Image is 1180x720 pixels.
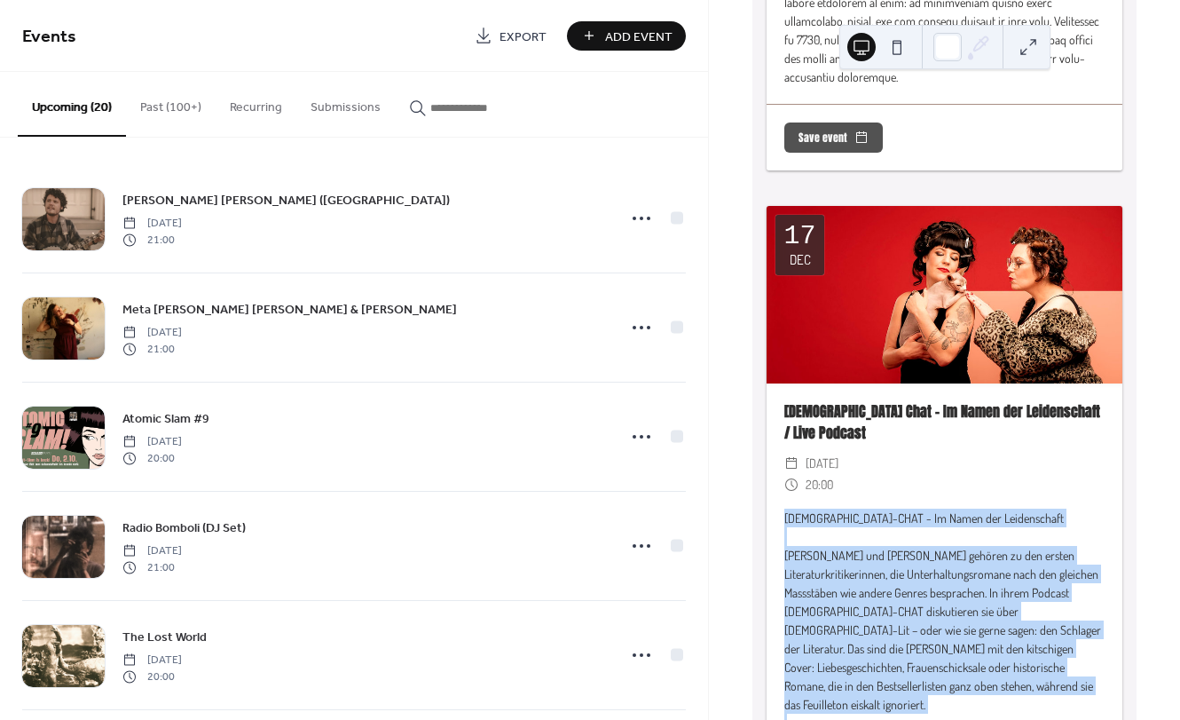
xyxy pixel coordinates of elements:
span: Add Event [605,28,673,46]
span: [DATE] [806,453,838,474]
a: Atomic Slam #9 [122,408,209,429]
span: [DATE] [122,216,182,232]
div: [DEMOGRAPHIC_DATA] Chat - Im Namen der Leidenschaft / Live Podcast [767,401,1122,444]
button: Add Event [567,21,686,51]
button: Recurring [216,72,296,135]
span: Events [22,20,76,54]
a: [PERSON_NAME] [PERSON_NAME] ([GEOGRAPHIC_DATA]) [122,190,450,210]
span: Meta [PERSON_NAME] [PERSON_NAME] & [PERSON_NAME] [122,301,457,320]
span: [DATE] [122,434,182,450]
button: Submissions [296,72,395,135]
a: Export [461,21,560,51]
div: Dec [790,253,811,266]
div: ​ [784,453,798,474]
div: ​ [784,474,798,495]
a: The Lost World [122,627,207,647]
span: [DATE] [122,543,182,559]
span: [PERSON_NAME] [PERSON_NAME] ([GEOGRAPHIC_DATA]) [122,192,450,210]
a: Meta [PERSON_NAME] [PERSON_NAME] & [PERSON_NAME] [122,299,457,320]
span: [DATE] [122,653,182,669]
a: Radio Bomboli (DJ Set) [122,518,246,538]
button: Save event [784,123,883,153]
span: 21:00 [122,341,182,357]
span: The Lost World [122,629,207,647]
span: Atomic Slam #9 [122,410,209,429]
button: Past (100+) [126,72,216,135]
span: 21:00 [122,559,182,575]
span: Export [500,28,547,46]
span: 20:00 [122,450,182,466]
span: 20:00 [122,669,182,684]
span: 20:00 [806,474,833,495]
div: 17 [783,223,815,249]
span: [DATE] [122,325,182,341]
button: Upcoming (20) [18,72,126,137]
span: 21:00 [122,232,182,248]
span: Radio Bomboli (DJ Set) [122,519,246,538]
